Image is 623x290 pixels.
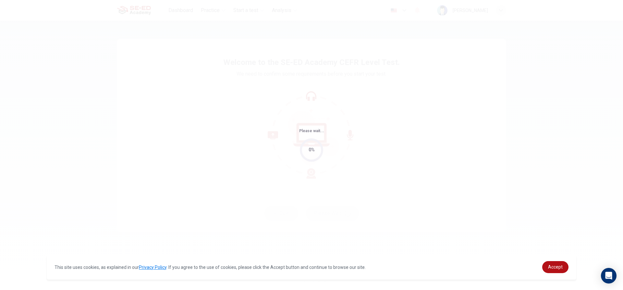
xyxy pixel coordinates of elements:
[55,265,366,270] span: This site uses cookies, as explained in our . If you agree to the use of cookies, please click th...
[139,265,166,270] a: Privacy Policy
[47,255,576,280] div: cookieconsent
[601,268,617,284] div: Open Intercom Messenger
[299,129,324,133] span: Please wait...
[548,264,563,270] span: Accept
[309,146,315,154] div: 0%
[542,261,568,273] a: dismiss cookie message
